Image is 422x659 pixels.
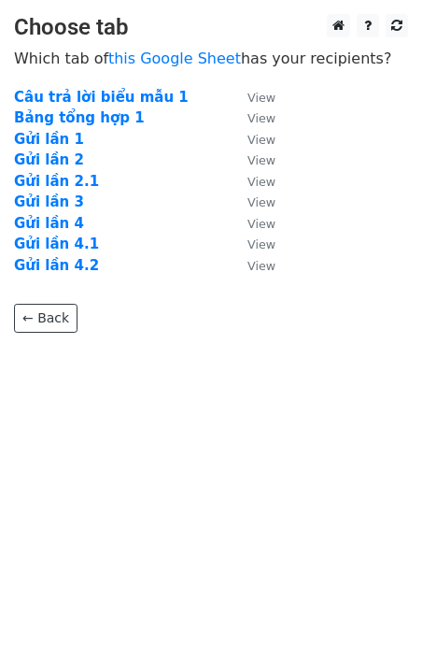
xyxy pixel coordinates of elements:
small: View [247,175,275,189]
small: View [247,217,275,231]
a: Gửi lần 4 [14,215,84,232]
a: View [229,193,275,210]
a: ← Back [14,304,77,333]
p: Which tab of has your recipients? [14,49,408,68]
a: View [229,151,275,168]
a: View [229,131,275,148]
small: View [247,133,275,147]
a: View [229,173,275,190]
small: View [247,237,275,251]
a: View [229,236,275,252]
a: Gửi lần 1 [14,131,84,148]
a: Bảng tổng hợp 1 [14,109,145,126]
h3: Choose tab [14,14,408,41]
small: View [247,91,275,105]
a: Câu trả lời biểu mẫu 1 [14,89,189,106]
small: View [247,195,275,209]
a: Gửi lần 4.1 [14,236,99,252]
a: View [229,215,275,232]
a: View [229,109,275,126]
a: Gửi lần 2 [14,151,84,168]
a: View [229,257,275,274]
a: Gửi lần 4.2 [14,257,99,274]
small: View [247,111,275,125]
a: this Google Sheet [108,50,241,67]
small: View [247,259,275,273]
a: Gửi lần 3 [14,193,84,210]
small: View [247,153,275,167]
a: View [229,89,275,106]
a: Gửi lần 2.1 [14,173,99,190]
